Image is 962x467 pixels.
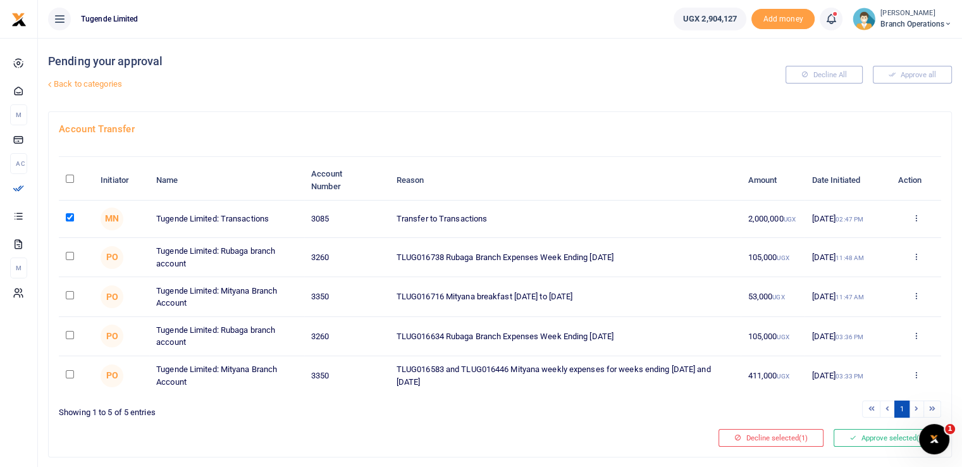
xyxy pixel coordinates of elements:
[741,277,805,316] td: 53,000
[741,317,805,356] td: 105,000
[149,161,304,200] th: Name: activate to sort column ascending
[101,364,123,387] span: Peace Otema
[304,238,390,277] td: 3260
[59,122,941,136] h4: Account Transfer
[836,373,863,380] small: 03:33 PM
[891,161,941,200] th: Action: activate to sort column ascending
[777,333,789,340] small: UGX
[945,424,955,434] span: 1
[777,254,789,261] small: UGX
[390,201,741,238] td: Transfer to Transactions
[783,216,795,223] small: UGX
[390,161,741,200] th: Reason: activate to sort column ascending
[304,317,390,356] td: 3260
[149,356,304,395] td: Tugende Limited: Mityana Branch Account
[853,8,952,30] a: profile-user [PERSON_NAME] Branch Operations
[836,333,863,340] small: 03:36 PM
[304,277,390,316] td: 3350
[149,317,304,356] td: Tugende Limited: Rubaga branch account
[751,9,815,30] span: Add money
[10,258,27,278] li: M
[59,161,94,200] th: : activate to sort column descending
[390,238,741,277] td: TLUG016738 Rubaga Branch Expenses Week Ending [DATE]
[741,238,805,277] td: 105,000
[390,277,741,316] td: TLUG016716 Mityana breakfast [DATE] to [DATE]
[880,18,952,30] span: Branch Operations
[76,13,144,25] span: Tugende Limited
[59,399,495,419] div: Showing 1 to 5 of 5 entries
[101,285,123,308] span: Peace Otema
[772,294,784,301] small: UGX
[94,161,149,200] th: Initiator: activate to sort column ascending
[304,161,390,200] th: Account Number: activate to sort column ascending
[751,9,815,30] li: Toup your wallet
[718,429,823,447] button: Decline selected(1)
[48,54,647,68] h4: Pending your approval
[101,246,123,269] span: Peace Otema
[880,8,952,19] small: [PERSON_NAME]
[853,8,875,30] img: profile-user
[11,12,27,27] img: logo-small
[805,201,891,238] td: [DATE]
[741,201,805,238] td: 2,000,000
[916,433,925,442] span: (1)
[805,238,891,277] td: [DATE]
[304,356,390,395] td: 3350
[10,153,27,174] li: Ac
[836,254,864,261] small: 11:48 AM
[805,161,891,200] th: Date Initiated: activate to sort column ascending
[11,14,27,23] a: logo-small logo-large logo-large
[304,201,390,238] td: 3085
[101,325,123,347] span: Peace Otema
[741,161,805,200] th: Amount: activate to sort column ascending
[669,8,751,30] li: Wallet ballance
[149,277,304,316] td: Tugende Limited: Mityana Branch Account
[741,356,805,395] td: 411,000
[149,201,304,238] td: Tugende Limited: Transactions
[390,317,741,356] td: TLUG016634 Rubaga Branch Expenses Week Ending [DATE]
[149,238,304,277] td: Tugende Limited: Rubaga branch account
[751,13,815,23] a: Add money
[777,373,789,380] small: UGX
[805,277,891,316] td: [DATE]
[101,208,123,230] span: Marie Nankinga
[834,429,941,447] button: Approve selected(1)
[805,356,891,395] td: [DATE]
[683,13,737,25] span: UGX 2,904,127
[805,317,891,356] td: [DATE]
[894,401,910,418] a: 1
[799,433,808,442] span: (1)
[390,356,741,395] td: TLUG016583 and TLUG016446 Mityana weekly expenses for weeks ending [DATE] and [DATE]
[836,294,864,301] small: 11:47 AM
[674,8,746,30] a: UGX 2,904,127
[919,424,949,454] iframe: Intercom live chat
[45,73,647,95] a: Back to categories
[836,216,863,223] small: 02:47 PM
[10,104,27,125] li: M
